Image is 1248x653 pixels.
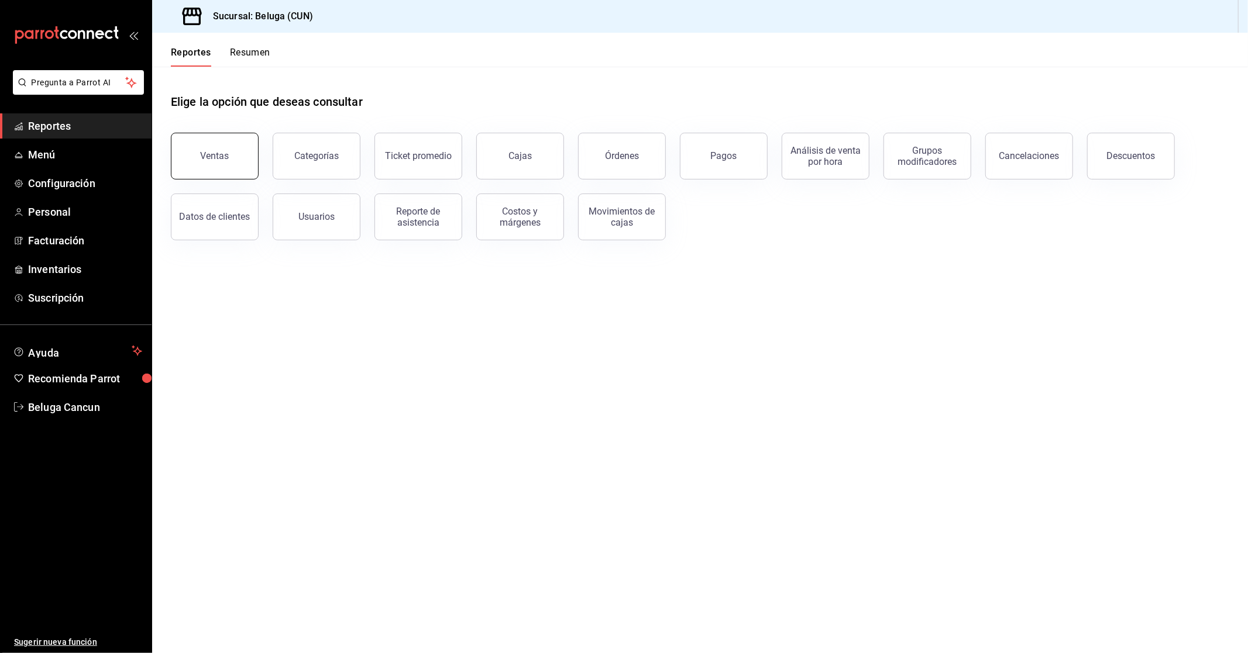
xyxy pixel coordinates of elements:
[680,133,768,179] button: Pagos
[1087,133,1175,179] button: Descuentos
[578,133,666,179] button: Órdenes
[171,133,259,179] button: Ventas
[28,371,142,386] span: Recomienda Parrot
[508,150,532,161] div: Cajas
[13,70,144,95] button: Pregunta a Parrot AI
[171,47,270,67] div: navigation tabs
[201,150,229,161] div: Ventas
[883,133,971,179] button: Grupos modificadores
[28,118,142,134] span: Reportes
[28,344,127,358] span: Ayuda
[8,85,144,97] a: Pregunta a Parrot AI
[605,150,639,161] div: Órdenes
[1107,150,1156,161] div: Descuentos
[294,150,339,161] div: Categorías
[374,133,462,179] button: Ticket promedio
[999,150,1060,161] div: Cancelaciones
[789,145,862,167] div: Análisis de venta por hora
[578,194,666,240] button: Movimientos de cajas
[298,211,335,222] div: Usuarios
[28,399,142,415] span: Beluga Cancun
[171,93,363,110] h1: Elige la opción que deseas consultar
[476,133,564,179] button: Cajas
[273,194,360,240] button: Usuarios
[28,147,142,163] span: Menú
[28,175,142,191] span: Configuración
[171,194,259,240] button: Datos de clientes
[180,211,250,222] div: Datos de clientes
[711,150,737,161] div: Pagos
[382,206,455,228] div: Reporte de asistencia
[28,261,142,277] span: Inventarios
[32,77,126,89] span: Pregunta a Parrot AI
[28,233,142,248] span: Facturación
[374,194,462,240] button: Reporte de asistencia
[484,206,556,228] div: Costos y márgenes
[28,290,142,306] span: Suscripción
[129,30,138,40] button: open_drawer_menu
[171,47,211,67] button: Reportes
[782,133,869,179] button: Análisis de venta por hora
[204,9,313,23] h3: Sucursal: Beluga (CUN)
[385,150,452,161] div: Ticket promedio
[476,194,564,240] button: Costos y márgenes
[14,636,142,648] span: Sugerir nueva función
[891,145,964,167] div: Grupos modificadores
[273,133,360,179] button: Categorías
[28,204,142,220] span: Personal
[985,133,1073,179] button: Cancelaciones
[230,47,270,67] button: Resumen
[586,206,658,228] div: Movimientos de cajas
